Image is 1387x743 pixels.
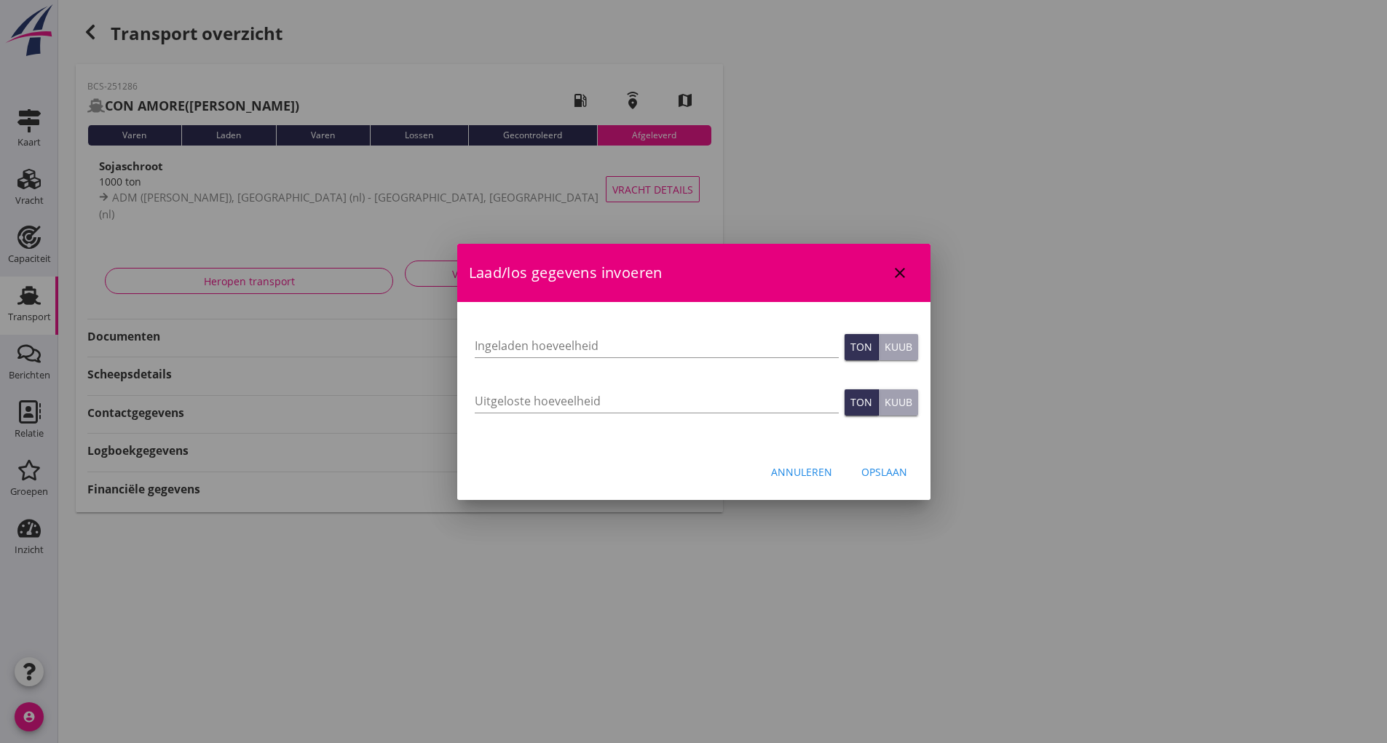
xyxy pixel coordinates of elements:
[885,394,912,410] div: Kuub
[861,464,907,480] div: Opslaan
[879,389,918,416] button: Kuub
[850,394,872,410] div: Ton
[879,334,918,360] button: Kuub
[891,264,909,282] i: close
[475,334,839,357] input: Ingeladen hoeveelheid
[771,464,832,480] div: Annuleren
[475,389,839,413] input: Uitgeloste hoeveelheid
[457,244,930,302] div: Laad/los gegevens invoeren
[845,389,879,416] button: Ton
[759,459,844,485] button: Annuleren
[850,459,919,485] button: Opslaan
[845,334,879,360] button: Ton
[850,339,872,354] div: Ton
[885,339,912,354] div: Kuub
